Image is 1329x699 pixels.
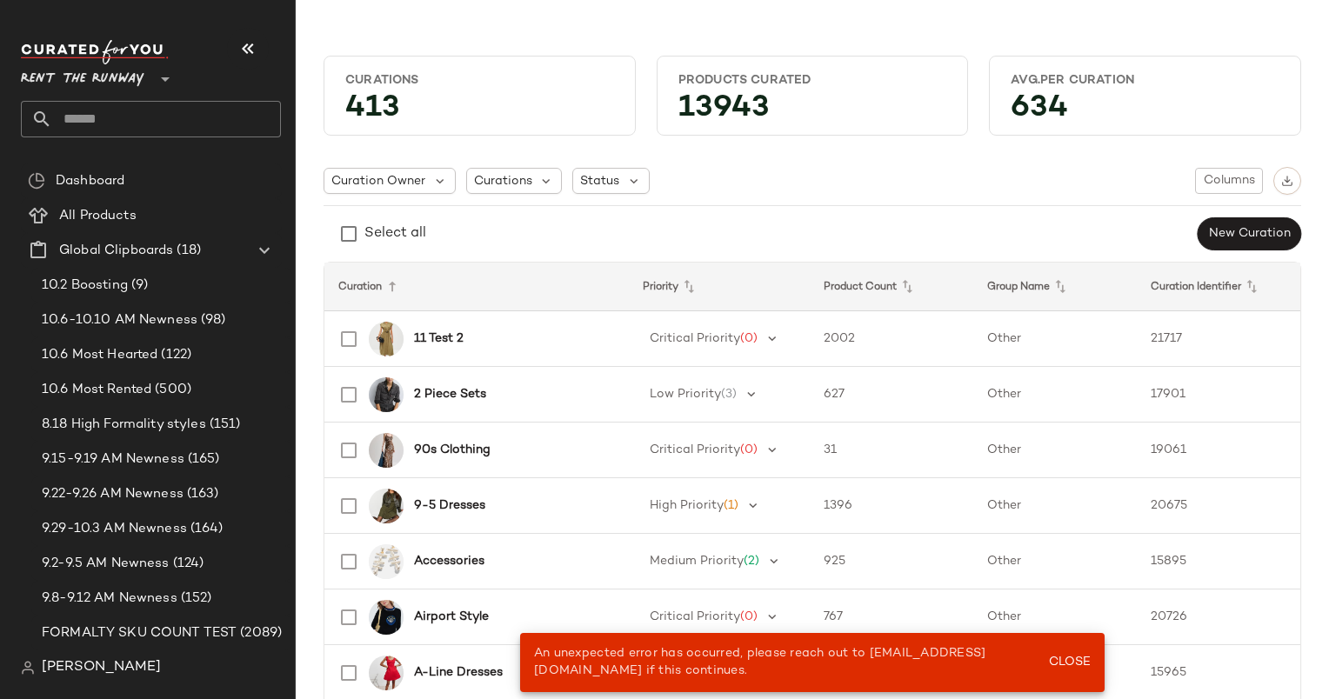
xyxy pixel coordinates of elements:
[42,519,187,539] span: 9.29-10.3 AM Newness
[1198,217,1301,250] button: New Curation
[973,367,1137,423] td: Other
[1041,647,1098,678] button: Close
[42,589,177,609] span: 9.8-9.12 AM Newness
[1048,656,1091,669] span: Close
[740,332,758,345] span: (0)
[810,534,973,589] td: 925
[810,423,973,478] td: 31
[345,72,614,89] div: Curations
[973,423,1137,478] td: Other
[42,449,184,469] span: 9.15-9.19 AM Newness
[1137,534,1300,589] td: 15895
[369,433,404,468] img: SAO180.jpg
[42,276,128,296] span: 10.2 Boosting
[973,589,1137,645] td: Other
[206,415,241,435] span: (151)
[650,388,721,401] span: Low Priority
[534,647,985,677] span: An unexpected error has occurred, please reach out to [EMAIL_ADDRESS][DOMAIN_NAME] if this contin...
[157,345,191,365] span: (122)
[42,623,237,643] span: FORMALTY SKU COUNT TEST
[42,415,206,435] span: 8.18 High Formality styles
[369,656,404,690] img: ROSI34.jpg
[56,171,124,191] span: Dashboard
[1137,311,1300,367] td: 21717
[59,206,137,226] span: All Products
[331,172,425,190] span: Curation Owner
[184,484,219,504] span: (163)
[650,610,740,623] span: Critical Priority
[1137,478,1300,534] td: 20675
[1137,423,1300,478] td: 19061
[414,385,486,403] b: 2 Piece Sets
[414,441,491,459] b: 90s Clothing
[42,657,161,678] span: [PERSON_NAME]
[810,589,973,645] td: 767
[21,661,35,675] img: svg%3e
[173,241,201,261] span: (18)
[177,589,212,609] span: (152)
[997,96,1293,128] div: 634
[128,276,148,296] span: (9)
[664,96,961,128] div: 13943
[678,72,947,89] div: Products Curated
[369,600,404,635] img: RAN77.jpg
[364,223,426,244] div: Select all
[42,380,151,400] span: 10.6 Most Rented
[1195,168,1263,194] button: Columns
[740,443,758,456] span: (0)
[810,263,973,311] th: Product Count
[1203,174,1255,188] span: Columns
[650,443,740,456] span: Critical Priority
[1281,175,1293,187] img: svg%3e
[973,311,1137,367] td: Other
[187,519,224,539] span: (164)
[650,555,744,568] span: Medium Priority
[42,345,157,365] span: 10.6 Most Hearted
[740,610,758,623] span: (0)
[474,172,532,190] span: Curations
[1137,367,1300,423] td: 17901
[1137,263,1300,311] th: Curation Identifier
[151,380,191,400] span: (500)
[744,555,759,568] span: (2)
[414,663,503,682] b: A-Line Dresses
[170,554,204,574] span: (124)
[184,449,220,469] span: (165)
[629,263,810,311] th: Priority
[369,377,404,412] img: LVJ242.jpg
[414,552,484,570] b: Accessories
[810,367,973,423] td: 627
[414,608,489,626] b: Airport Style
[721,388,737,401] span: (3)
[369,544,404,579] img: LS218.jpg
[414,496,485,515] b: 9-5 Dresses
[21,59,144,90] span: Rent the Runway
[21,40,169,64] img: cfy_white_logo.C9jOOHJF.svg
[59,241,173,261] span: Global Clipboards
[724,499,738,512] span: (1)
[42,310,197,330] span: 10.6-10.10 AM Newness
[237,623,282,643] span: (2089)
[42,554,170,574] span: 9.2-9.5 AM Newness
[810,311,973,367] td: 2002
[369,489,404,523] img: JWC239.jpg
[650,332,740,345] span: Critical Priority
[197,310,226,330] span: (98)
[28,172,45,190] img: svg%3e
[331,96,628,128] div: 413
[973,534,1137,589] td: Other
[973,478,1137,534] td: Other
[42,484,184,504] span: 9.22-9.26 AM Newness
[973,263,1137,311] th: Group Name
[810,478,973,534] td: 1396
[1137,589,1300,645] td: 20726
[1208,227,1291,241] span: New Curation
[414,330,464,348] b: 11 Test 2
[324,263,629,311] th: Curation
[650,499,724,512] span: High Priority
[580,172,619,190] span: Status
[369,322,404,356] img: BSH183.jpg
[1011,72,1279,89] div: Avg.per Curation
